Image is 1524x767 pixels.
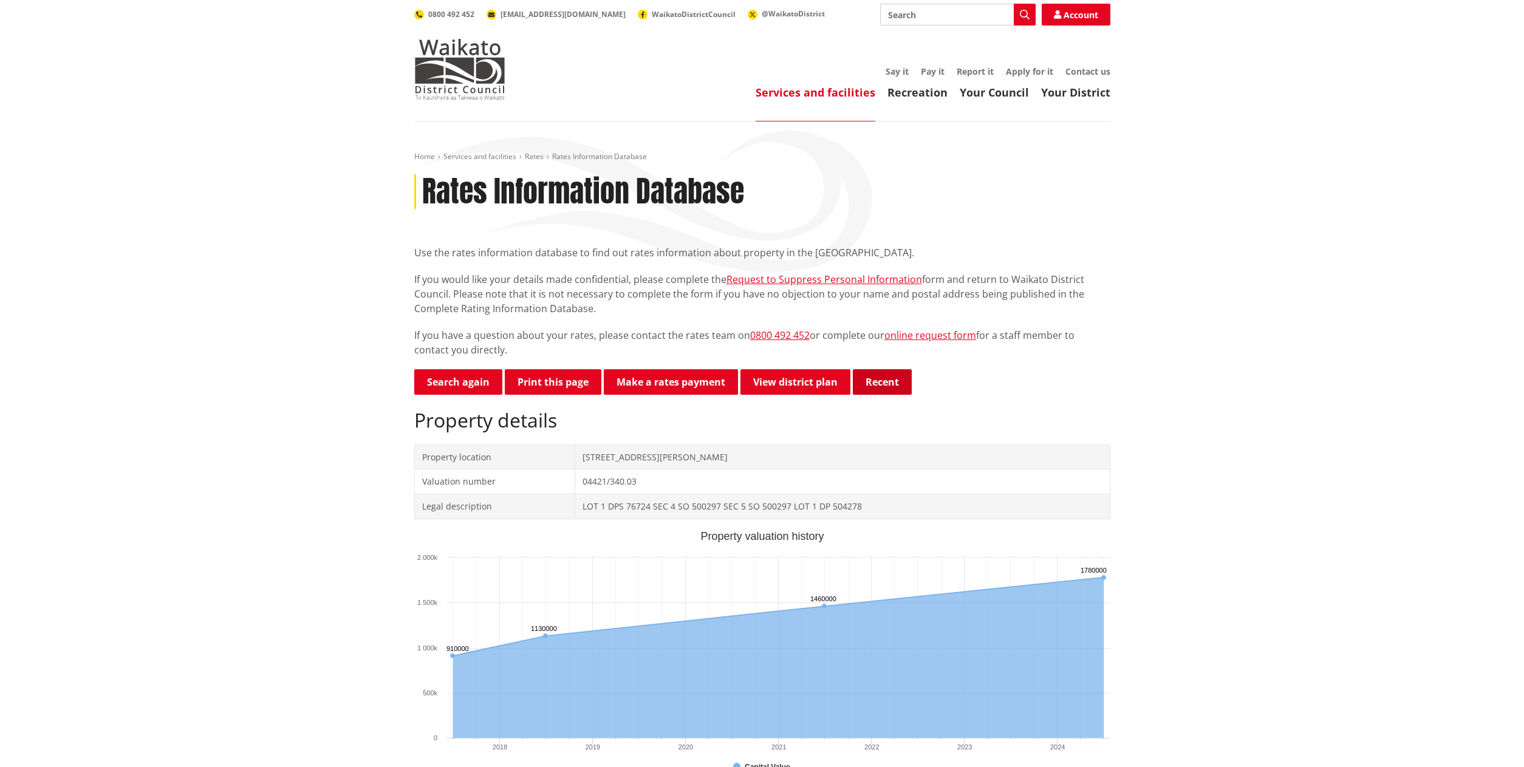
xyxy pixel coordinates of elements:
[957,66,994,77] a: Report it
[422,174,744,210] h1: Rates Information Database
[575,494,1110,519] td: LOT 1 DPS 76724 SEC 4 SO 500297 SEC 5 SO 500297 LOT 1 DP 504278
[853,369,912,395] button: Recent
[726,273,922,286] a: Request to Suppress Personal Information
[414,151,435,162] a: Home
[771,743,786,751] text: 2021
[450,653,455,658] path: Friday, Jun 30, 12:00, 910,000. Capital Value.
[822,604,827,608] path: Wednesday, Jun 30, 12:00, 1,460,000. Capital Value.
[957,743,972,751] text: 2023
[887,85,948,100] a: Recreation
[700,530,824,542] text: Property valuation history
[586,743,600,751] text: 2019
[417,644,438,652] text: 1 000k
[1042,4,1110,26] a: Account
[493,743,507,751] text: 2018
[423,689,437,697] text: 500k
[446,645,469,652] text: 910000
[417,599,438,606] text: 1 500k
[543,633,548,638] path: Saturday, Jun 30, 12:00, 1,130,000. Capital Value.
[1006,66,1053,77] a: Apply for it
[740,369,850,395] a: View district plan
[552,151,647,162] span: Rates Information Database
[652,9,736,19] span: WaikatoDistrictCouncil
[575,469,1110,494] td: 04421/340.03
[1081,567,1107,574] text: 1780000
[414,409,1110,432] h2: Property details
[417,554,438,561] text: 2 000k
[886,66,909,77] a: Say it
[414,272,1110,316] p: If you would like your details made confidential, please complete the form and return to Waikato ...
[748,9,825,19] a: @WaikatoDistrict
[756,85,875,100] a: Services and facilities
[1041,85,1110,100] a: Your District
[1468,716,1512,760] iframe: Messenger Launcher
[525,151,544,162] a: Rates
[428,9,474,19] span: 0800 492 452
[414,469,575,494] td: Valuation number
[414,494,575,519] td: Legal description
[575,445,1110,469] td: [STREET_ADDRESS][PERSON_NAME]
[678,743,693,751] text: 2020
[810,595,836,602] text: 1460000
[414,445,575,469] td: Property location
[414,369,502,395] a: Search again
[1101,575,1106,580] path: Sunday, Jun 30, 12:00, 1,780,000. Capital Value.
[414,39,505,100] img: Waikato District Council - Te Kaunihera aa Takiwaa o Waikato
[884,329,976,342] a: online request form
[501,9,626,19] span: [EMAIL_ADDRESS][DOMAIN_NAME]
[414,328,1110,357] p: If you have a question about your rates, please contact the rates team on or complete our for a s...
[864,743,879,751] text: 2022
[880,4,1036,26] input: Search input
[960,85,1029,100] a: Your Council
[414,152,1110,162] nav: breadcrumb
[434,734,437,741] text: 0
[638,9,736,19] a: WaikatoDistrictCouncil
[750,329,810,342] a: 0800 492 452
[443,151,516,162] a: Services and facilities
[487,9,626,19] a: [EMAIL_ADDRESS][DOMAIN_NAME]
[531,625,557,632] text: 1130000
[505,369,601,395] button: Print this page
[1065,66,1110,77] a: Contact us
[414,9,474,19] a: 0800 492 452
[604,369,738,395] a: Make a rates payment
[921,66,945,77] a: Pay it
[1050,743,1065,751] text: 2024
[762,9,825,19] span: @WaikatoDistrict
[414,245,1110,260] p: Use the rates information database to find out rates information about property in the [GEOGRAPHI...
